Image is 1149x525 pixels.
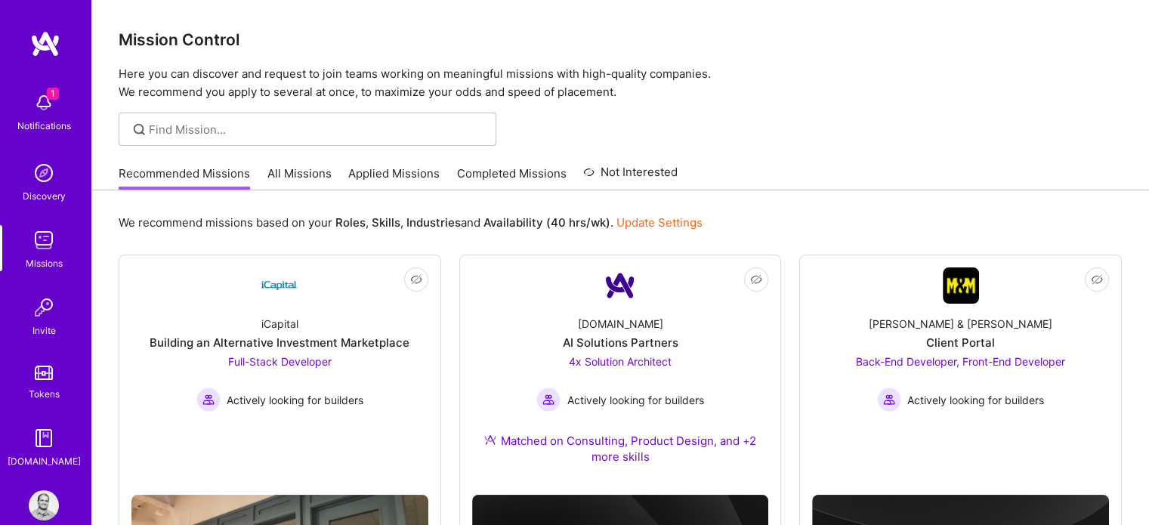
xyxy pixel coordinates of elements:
[812,267,1109,459] a: Company Logo[PERSON_NAME] & [PERSON_NAME]Client PortalBack-End Developer, Front-End Developer Act...
[149,122,485,137] input: Find Mission...
[856,355,1065,368] span: Back-End Developer, Front-End Developer
[750,273,762,286] i: icon EyeClosed
[119,165,250,190] a: Recommended Missions
[562,335,678,351] div: AI Solutions Partners
[869,316,1052,332] div: [PERSON_NAME] & [PERSON_NAME]
[228,355,332,368] span: Full-Stack Developer
[29,292,59,323] img: Invite
[483,215,610,230] b: Availability (40 hrs/wk)
[119,215,703,230] p: We recommend missions based on your , , and .
[26,255,63,271] div: Missions
[577,316,663,332] div: [DOMAIN_NAME]
[261,316,298,332] div: iCapital
[877,388,901,412] img: Actively looking for builders
[30,30,60,57] img: logo
[32,323,56,338] div: Invite
[29,158,59,188] img: discovery
[261,267,298,304] img: Company Logo
[472,267,769,483] a: Company Logo[DOMAIN_NAME]AI Solutions Partners4x Solution Architect Actively looking for builders...
[29,423,59,453] img: guide book
[907,392,1044,408] span: Actively looking for builders
[943,267,979,304] img: Company Logo
[1091,273,1103,286] i: icon EyeClosed
[131,267,428,483] a: Company LogoiCapitalBuilding an Alternative Investment MarketplaceFull-Stack Developer Actively l...
[406,215,461,230] b: Industries
[567,392,703,408] span: Actively looking for builders
[119,30,1122,49] h3: Mission Control
[484,434,496,446] img: Ateam Purple Icon
[457,165,567,190] a: Completed Missions
[29,386,60,402] div: Tokens
[372,215,400,230] b: Skills
[410,273,422,286] i: icon EyeClosed
[35,366,53,380] img: tokens
[616,215,703,230] a: Update Settings
[23,188,66,204] div: Discovery
[227,392,363,408] span: Actively looking for builders
[569,355,672,368] span: 4x Solution Architect
[150,335,409,351] div: Building an Alternative Investment Marketplace
[536,388,561,412] img: Actively looking for builders
[335,215,366,230] b: Roles
[29,490,59,520] img: User Avatar
[267,165,332,190] a: All Missions
[583,163,678,190] a: Not Interested
[25,490,63,520] a: User Avatar
[926,335,995,351] div: Client Portal
[348,165,440,190] a: Applied Missions
[47,88,59,100] span: 1
[602,267,638,304] img: Company Logo
[472,433,769,465] div: Matched on Consulting, Product Design, and +2 more skills
[29,225,59,255] img: teamwork
[196,388,221,412] img: Actively looking for builders
[8,453,81,469] div: [DOMAIN_NAME]
[29,88,59,118] img: bell
[131,121,148,138] i: icon SearchGrey
[17,118,71,134] div: Notifications
[119,65,1122,101] p: Here you can discover and request to join teams working on meaningful missions with high-quality ...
